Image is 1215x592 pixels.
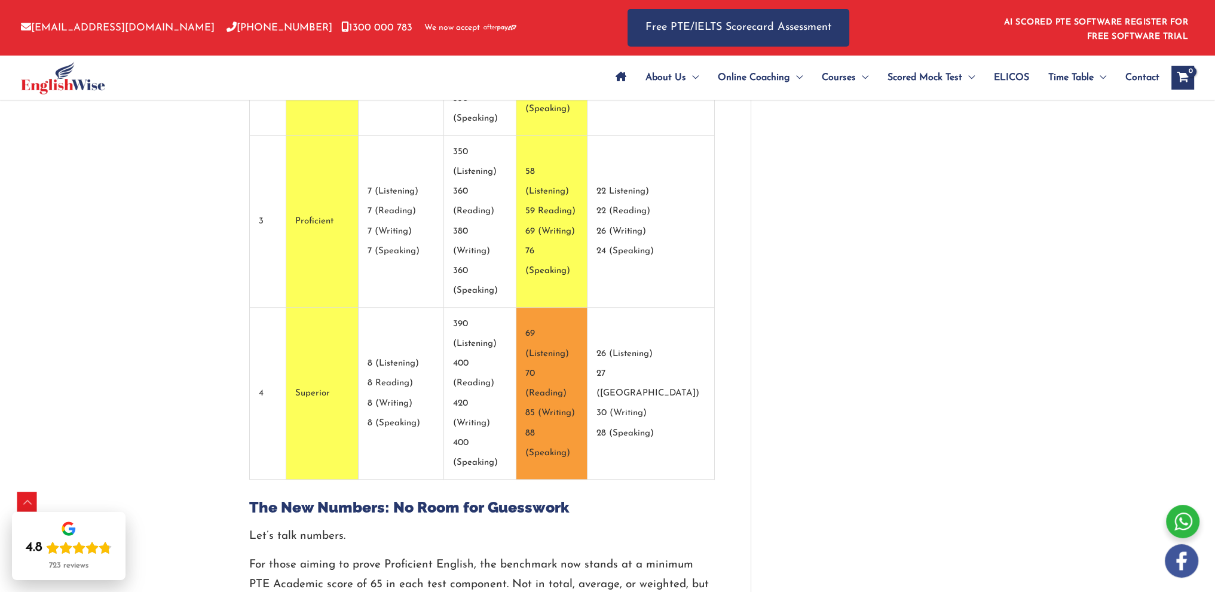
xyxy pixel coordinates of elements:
span: About Us [645,57,686,99]
span: Time Table [1048,57,1094,99]
span: Contact [1125,57,1159,99]
td: 22 Listening) 22 (Reading) 26 (Writing) 24 (Speaking) [587,136,715,308]
span: Online Coaching [718,57,790,99]
td: 69 (Listening) 70 (Reading) 85 (Writing) 88 (Speaking) [516,308,587,480]
div: 4.8 [26,539,42,556]
span: Courses [822,57,856,99]
a: View Shopping Cart, empty [1171,66,1194,90]
a: Free PTE/IELTS Scorecard Assessment [628,9,849,47]
a: CoursesMenu Toggle [812,57,878,99]
a: Contact [1116,57,1159,99]
div: Rating: 4.8 out of 5 [26,539,112,556]
span: Menu Toggle [1094,57,1106,99]
aside: Header Widget 1 [997,8,1194,47]
a: ELICOS [984,57,1039,99]
span: Menu Toggle [790,57,803,99]
td: 350 (Listening) 360 (Reading) 380 (Writing) 360 (Speaking) [444,136,516,308]
span: ELICOS [994,57,1029,99]
span: Scored Mock Test [887,57,962,99]
td: Superior [286,308,359,480]
td: 4 [250,308,286,480]
td: 26 (Listening) 27 ([GEOGRAPHIC_DATA]) 30 (Writing) 28 (Speaking) [587,308,715,480]
td: 390 (Listening) 400 (Reading) 420 (Writing) 400 (Speaking) [444,308,516,480]
div: 723 reviews [49,561,88,570]
a: Time TableMenu Toggle [1039,57,1116,99]
a: Online CoachingMenu Toggle [708,57,812,99]
h2: The New Numbers: No Room for Guesswork [249,498,715,517]
a: AI SCORED PTE SOFTWARE REGISTER FOR FREE SOFTWARE TRIAL [1004,18,1189,41]
td: Proficient [286,136,359,308]
td: 58 (Listening) 59 Reading) 69 (Writing) 76 (Speaking) [516,136,587,308]
nav: Site Navigation: Main Menu [606,57,1159,99]
td: 7 (Listening) 7 (Reading) 7 (Writing) 7 (Speaking) [359,136,443,308]
span: Menu Toggle [686,57,699,99]
a: 1300 000 783 [341,23,412,33]
a: [EMAIL_ADDRESS][DOMAIN_NAME] [21,23,215,33]
span: Menu Toggle [962,57,975,99]
a: Scored Mock TestMenu Toggle [878,57,984,99]
img: Afterpay-Logo [483,24,516,31]
img: cropped-ew-logo [21,62,105,94]
td: 3 [250,136,286,308]
img: white-facebook.png [1165,544,1198,578]
td: 8 (Listening) 8 Reading) 8 (Writing) 8 (Speaking) [359,308,443,480]
p: Let’s talk numbers. [249,526,715,546]
span: We now accept [424,22,480,34]
a: [PHONE_NUMBER] [227,23,332,33]
span: Menu Toggle [856,57,868,99]
a: About UsMenu Toggle [636,57,708,99]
